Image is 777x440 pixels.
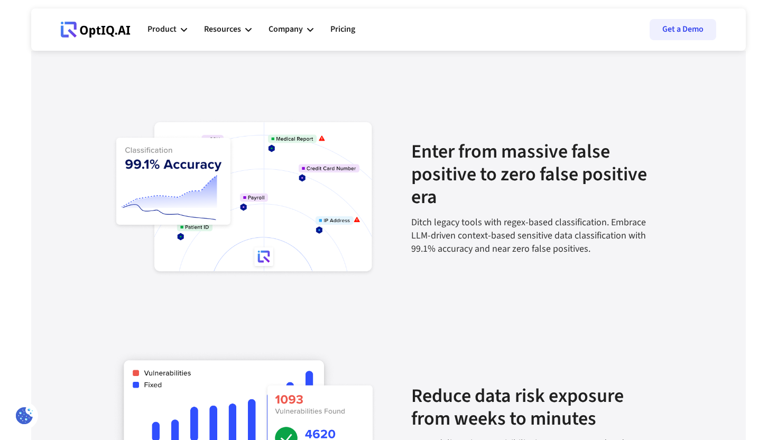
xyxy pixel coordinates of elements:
[204,22,241,36] div: Resources
[650,19,716,40] a: Get a Demo
[147,22,177,36] div: Product
[204,14,252,45] div: Resources
[269,22,303,36] div: Company
[411,138,647,210] strong: Enter from massive false positive to zero false positive era
[411,382,624,432] strong: Reduce data risk exposure from weeks to minutes
[147,14,187,45] div: Product
[61,14,131,45] a: Webflow Homepage
[330,14,355,45] a: Pricing
[269,14,313,45] div: Company
[411,216,665,256] div: Ditch legacy tools with regex-based classification. Embrace LLM-driven context-based sensitive da...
